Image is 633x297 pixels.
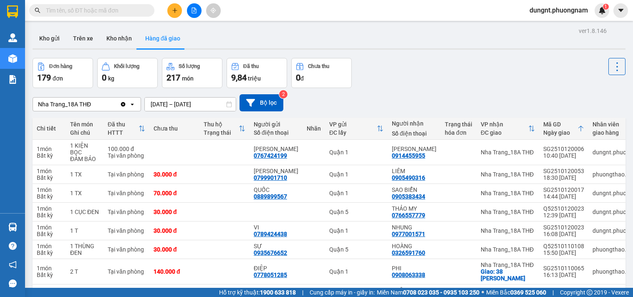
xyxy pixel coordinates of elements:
[445,129,472,136] div: hóa đơn
[392,224,436,231] div: NHUNG
[254,174,287,181] div: 0799901710
[9,279,17,287] span: message
[477,118,539,140] th: Toggle SortBy
[481,171,535,178] div: Nha Trang_18A THĐ
[543,212,584,219] div: 12:39 [DATE]
[392,130,436,137] div: Số điện thoại
[204,121,239,128] div: Thu hộ
[219,288,296,297] span: Hỗ trợ kỹ thuật:
[392,174,425,181] div: 0905490316
[231,73,247,83] span: 9,84
[120,101,126,108] svg: Clear value
[392,205,436,212] div: THẢO MY
[33,58,93,88] button: Đơn hàng179đơn
[154,190,195,196] div: 70.000 đ
[37,125,62,132] div: Chi tiết
[108,129,139,136] div: HTTT
[70,227,99,234] div: 1 T
[114,63,139,69] div: Khối lượng
[543,186,584,193] div: SG2510120017
[300,75,304,82] span: đ
[254,193,287,200] div: 0889899567
[129,101,136,108] svg: open
[254,243,298,249] div: SỰ
[70,129,99,136] div: Ghi chú
[579,26,607,35] div: ver 1.8.146
[199,118,250,140] th: Toggle SortBy
[543,249,584,256] div: 15:50 [DATE]
[243,63,259,69] div: Đã thu
[481,227,535,234] div: Nha Trang_18A THĐ
[179,63,200,69] div: Số lượng
[543,121,578,128] div: Mã GD
[392,152,425,159] div: 0914455955
[296,73,300,83] span: 0
[46,6,144,15] input: Tìm tên, số ĐT hoặc mã đơn
[37,186,62,193] div: 1 món
[7,5,18,18] img: logo-vxr
[191,8,197,13] span: file-add
[37,212,62,219] div: Bất kỳ
[481,129,528,136] div: ĐC giao
[482,291,484,294] span: ⚪️
[392,287,436,294] div: THÔNG
[329,246,383,253] div: Quận 5
[37,287,62,294] div: 1 món
[37,231,62,237] div: Bất kỳ
[33,28,66,48] button: Kho gửi
[481,121,528,128] div: VP nhận
[310,288,375,297] span: Cung cấp máy in - giấy in:
[254,186,298,193] div: QUỐC
[154,227,195,234] div: 30.000 đ
[227,58,287,88] button: Đã thu9,84 triệu
[377,288,479,297] span: Miền Nam
[543,129,578,136] div: Ngày giao
[70,121,99,128] div: Tên món
[543,243,584,249] div: Q52510110108
[154,268,195,275] div: 140.000 đ
[37,146,62,152] div: 1 món
[53,75,63,82] span: đơn
[70,209,99,215] div: 1 CỤC ĐEN
[154,125,195,132] div: Chưa thu
[100,28,139,48] button: Kho nhận
[108,171,145,178] div: Tại văn phòng
[37,243,62,249] div: 1 món
[543,231,584,237] div: 16:08 [DATE]
[329,129,377,136] div: ĐC lấy
[166,73,180,83] span: 217
[539,118,588,140] th: Toggle SortBy
[254,224,298,231] div: VI
[37,168,62,174] div: 1 món
[392,146,436,152] div: LỆ SEN
[248,75,261,82] span: triệu
[392,212,425,219] div: 0766557779
[392,193,425,200] div: 0905383434
[392,272,425,278] div: 0908063338
[37,272,62,278] div: Bất kỳ
[37,174,62,181] div: Bất kỳ
[392,231,425,237] div: 0977001571
[162,58,222,88] button: Số lượng217món
[543,265,584,272] div: SG2510110065
[254,231,287,237] div: 0789424438
[154,246,195,253] div: 30.000 đ
[291,58,352,88] button: Chưa thu0đ
[403,289,479,296] strong: 0708 023 035 - 0935 103 250
[8,223,17,232] img: warehouse-icon
[92,100,93,108] input: Selected Nha Trang_18A THĐ.
[206,3,221,18] button: aim
[70,156,99,162] div: ĐẢM BẢO
[543,205,584,212] div: Q52510120023
[154,171,195,178] div: 30.000 đ
[103,118,149,140] th: Toggle SortBy
[37,205,62,212] div: 1 món
[329,190,383,196] div: Quận 1
[481,262,535,268] div: Nha Trang_18A THĐ
[486,288,546,297] span: Miền Bắc
[543,174,584,181] div: 18:30 [DATE]
[240,94,283,111] button: Bộ lọc
[254,146,298,152] div: NHẬT MINH
[329,171,383,178] div: Quận 1
[37,249,62,256] div: Bất kỳ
